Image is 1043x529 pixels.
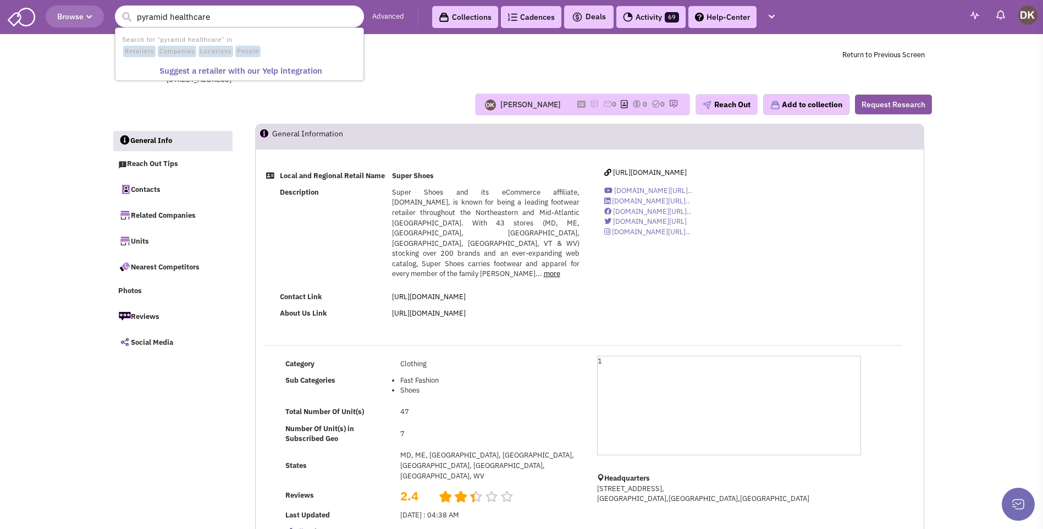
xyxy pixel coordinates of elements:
[113,154,233,175] a: Reach Out Tips
[113,330,233,354] a: Social Media
[113,281,233,302] a: Photos
[507,13,517,21] img: Cadences_logo.png
[113,255,233,278] a: Nearest Competitors
[113,305,233,328] a: Reviews
[397,356,582,372] td: Clothing
[397,421,582,448] td: 7
[159,65,322,76] b: Suggest a retailer with our Yelp integration
[500,99,561,110] div: [PERSON_NAME]
[613,168,687,177] span: [URL][DOMAIN_NAME]
[117,33,362,58] li: Search for "pyramid healthcare" in
[696,94,758,115] button: Reach Out
[285,407,364,416] b: Total Number Of Unit(s)
[763,94,849,115] button: Add to collection
[623,12,633,22] img: Activity.png
[113,203,233,227] a: Related Companies
[603,100,612,108] img: icon-email-active-16.png
[57,12,92,21] span: Browse
[392,308,466,318] a: [URL][DOMAIN_NAME]
[392,188,580,279] span: Super Shoes and its eCommerce affiliate, [DOMAIN_NAME], is known for being a leading footwear ret...
[604,473,650,483] b: Headquarters
[572,10,583,24] img: icon-deals.svg
[280,188,319,197] b: Description
[612,100,616,109] span: 0
[604,196,690,206] a: [DOMAIN_NAME][URL]..
[665,12,679,23] span: 69
[842,50,925,59] a: Return to Previous Screen
[643,100,647,109] span: 0
[113,178,233,201] a: Contacts
[123,46,156,58] span: Retailers
[285,376,335,385] b: Sub Categories
[119,64,362,79] a: Suggest a retailer with our Yelp integration
[113,229,233,252] a: Units
[597,484,861,504] p: [STREET_ADDRESS], [GEOGRAPHIC_DATA],[GEOGRAPHIC_DATA],[GEOGRAPHIC_DATA]
[695,13,704,21] img: help.png
[392,292,466,301] a: [URL][DOMAIN_NAME]
[158,46,196,58] span: Companies
[280,292,322,301] b: Contact Link
[280,308,327,318] b: About Us Link
[660,100,665,109] span: 0
[400,376,580,386] li: Fast Fashion
[669,100,678,108] img: research-icon.png
[113,131,233,152] a: General Info
[115,5,364,27] input: Search
[1018,5,1038,25] img: Donnie Keller
[652,100,660,108] img: TaskCount.png
[400,488,430,493] h2: 2.4
[397,507,582,524] td: [DATE] : 04:38 AM
[855,95,932,114] button: Request Research
[613,207,691,216] span: [DOMAIN_NAME][URL]..
[703,101,711,109] img: plane.png
[397,404,582,421] td: 47
[572,12,606,21] span: Deals
[235,46,261,58] span: People
[604,207,691,216] a: [DOMAIN_NAME][URL]..
[397,448,582,484] td: MD, ME, [GEOGRAPHIC_DATA], [GEOGRAPHIC_DATA], [GEOGRAPHIC_DATA], [GEOGRAPHIC_DATA], [GEOGRAPHIC_D...
[285,461,307,470] b: States
[501,6,561,28] a: Cadences
[198,46,233,58] span: Locations
[612,227,690,236] span: [DOMAIN_NAME][URL]..
[604,168,687,177] a: [URL][DOMAIN_NAME]
[285,424,354,444] b: Number Of Unit(s) in Subscribed Geo
[770,100,780,110] img: icon-collection-lavender.png
[400,385,580,396] li: Shoes
[616,6,686,28] a: Activity69
[688,6,757,28] a: Help-Center
[569,10,609,24] button: Deals
[285,491,314,500] b: Reviews
[439,12,449,23] img: icon-collection-lavender-black.svg
[280,171,385,180] b: Local and Regional Retail Name
[372,12,404,22] a: Advanced
[614,186,692,195] span: [DOMAIN_NAME][URL]..
[604,227,690,236] a: [DOMAIN_NAME][URL]..
[272,124,406,148] h2: General Information
[285,510,330,520] b: Last Updated
[597,356,861,455] div: 1
[46,5,104,27] button: Browse
[604,186,692,195] a: [DOMAIN_NAME][URL]..
[392,171,434,180] b: Super Shoes
[590,100,599,108] img: icon-note.png
[8,5,35,26] img: SmartAdmin
[613,217,687,226] span: [DOMAIN_NAME][URL]
[632,100,641,108] img: icon-dealamount.png
[285,359,314,368] b: Category
[604,217,687,226] a: [DOMAIN_NAME][URL]
[612,196,690,206] span: [DOMAIN_NAME][URL]..
[544,269,560,278] a: more
[432,6,498,28] a: Collections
